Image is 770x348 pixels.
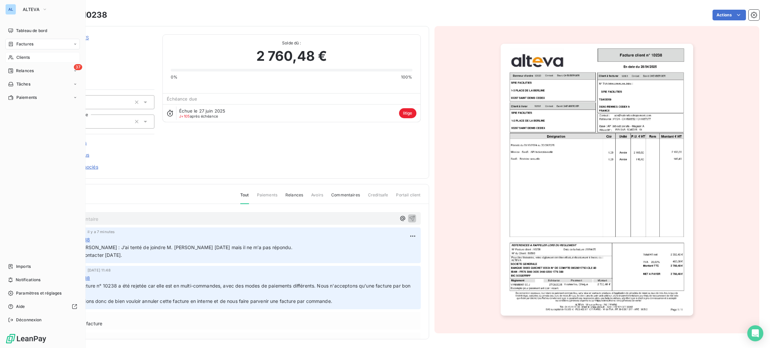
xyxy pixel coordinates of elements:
span: Notifications [16,277,40,283]
span: il y a 7 minutes [88,230,115,234]
div: Open Intercom Messenger [747,325,763,341]
span: Portail client [396,192,420,203]
button: Actions [713,10,746,20]
span: [DATE] 11:48 [88,268,111,272]
span: Paiements [16,95,37,101]
span: Factures [16,41,33,47]
span: litige [399,108,416,118]
span: C_50593_ALT [52,42,154,48]
span: Creditsafe [368,192,388,203]
img: Logo LeanPay [5,333,47,344]
span: Paiements [257,192,277,203]
span: Échéance due [167,96,197,102]
span: 100% [401,74,412,80]
span: Échue le 27 juin 2025 [179,108,225,114]
span: Commentaires [331,192,360,203]
span: Paramètres et réglages [16,290,61,296]
span: Avoirs [311,192,323,203]
span: Clients [16,54,30,60]
span: Tâches [16,81,30,87]
span: Imports [16,264,31,270]
span: 2 760,48 € [256,46,327,66]
span: Déconnexion [16,317,42,323]
span: Tableau de bord [16,28,47,34]
span: Litige : • Votre facture n° 10238 a été rejetée car elle est en multi-commandes, avec des modes d... [44,283,412,304]
span: Solde dû : [171,40,412,46]
a: Aide [5,301,80,312]
span: 10/10 Mail info [PERSON_NAME] : J’ai tenté de joindre M. [PERSON_NAME] [DATE] mais il ne m’a pas ... [44,244,292,250]
span: Tout [240,192,249,204]
span: 0% [171,74,177,80]
div: AL [5,4,16,15]
span: 37 [74,64,82,70]
span: J+105 [179,114,190,119]
img: invoice_thumbnail [501,44,693,316]
span: après échéance [179,114,218,118]
span: Relances [16,68,34,74]
span: ALTEVA [23,7,39,12]
span: Relances [285,192,303,203]
span: Aide [16,304,25,310]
